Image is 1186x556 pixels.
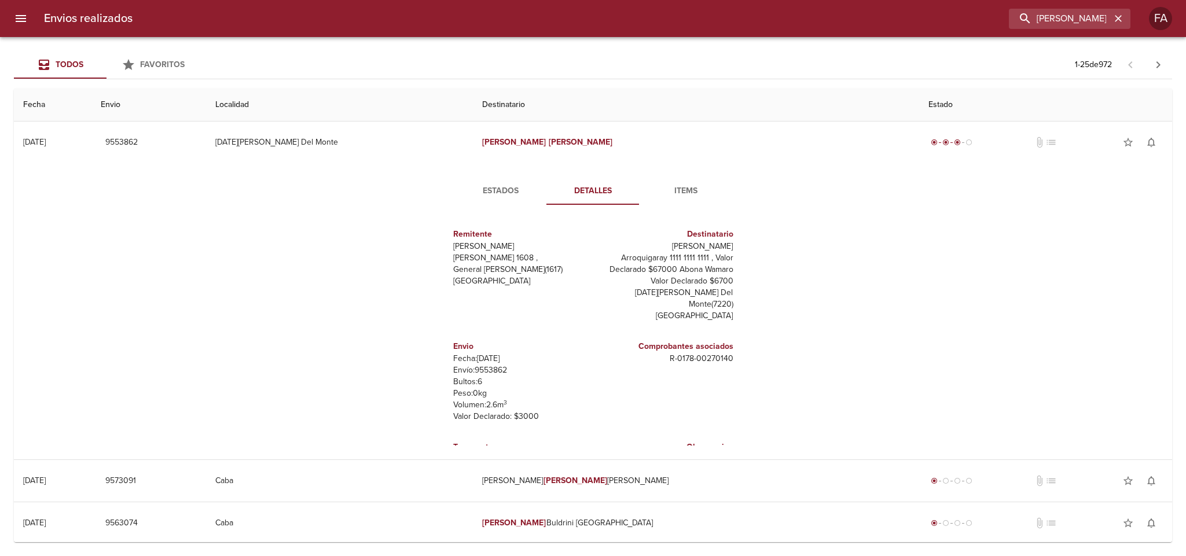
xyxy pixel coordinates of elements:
[954,139,961,146] span: radio_button_checked
[1034,137,1045,148] span: No tiene documentos adjuntos
[91,89,206,121] th: Envio
[1149,7,1172,30] div: FA
[1140,469,1163,492] button: Activar notificaciones
[23,137,46,147] div: [DATE]
[1145,475,1157,487] span: notifications_none
[928,475,975,487] div: Generado
[1045,475,1057,487] span: No tiene pedido asociado
[598,441,733,454] h6: Observacion
[928,137,975,148] div: En viaje
[549,137,613,147] em: [PERSON_NAME]
[1034,517,1045,529] span: No tiene documentos adjuntos
[206,502,473,544] td: Caba
[453,264,589,275] p: General [PERSON_NAME] ( 1617 )
[554,184,633,198] span: Detalles
[453,441,589,454] h6: Transporte
[206,89,473,121] th: Localidad
[7,5,35,32] button: menu
[206,121,473,163] td: [DATE][PERSON_NAME] Del Monte
[101,470,141,492] button: 9573091
[1045,137,1057,148] span: No tiene pedido asociado
[453,353,589,364] p: Fecha: [DATE]
[965,139,972,146] span: radio_button_unchecked
[942,520,949,526] span: radio_button_unchecked
[919,89,1172,121] th: Estado
[44,9,133,28] h6: Envios realizados
[473,502,919,544] td: Buldrini [GEOGRAPHIC_DATA]
[461,184,540,198] span: Estados
[1045,517,1057,529] span: No tiene pedido asociado
[1140,511,1163,535] button: Activar notificaciones
[1149,7,1172,30] div: Abrir información de usuario
[101,132,142,153] button: 9553862
[1122,475,1134,487] span: star_border
[965,477,972,484] span: radio_button_unchecked
[453,364,589,376] p: Envío: 9553862
[1122,517,1134,529] span: star_border
[647,184,725,198] span: Items
[504,399,507,406] sup: 3
[942,477,949,484] span: radio_button_unchecked
[1122,137,1134,148] span: star_border
[1009,9,1111,29] input: buscar
[140,60,185,69] span: Favoritos
[954,477,961,484] span: radio_button_unchecked
[453,241,589,252] p: [PERSON_NAME]
[931,520,938,526] span: radio_button_checked
[1117,469,1140,492] button: Agregar a favoritos
[473,89,919,121] th: Destinatario
[965,520,972,526] span: radio_button_unchecked
[1145,137,1157,148] span: notifications_none
[453,228,589,241] h6: Remitente
[453,399,589,411] p: Volumen: 2.6 m
[453,340,589,353] h6: Envio
[1140,131,1163,154] button: Activar notificaciones
[105,135,138,150] span: 9553862
[482,137,546,147] em: [PERSON_NAME]
[598,310,733,322] p: [GEOGRAPHIC_DATA]
[598,353,733,364] p: R - 0178 - 00270140
[482,518,546,528] em: [PERSON_NAME]
[598,287,733,310] p: [DATE][PERSON_NAME] Del Monte ( 7220 )
[453,411,589,422] p: Valor Declarado: $ 3000
[453,252,589,264] p: [PERSON_NAME] 1608 ,
[105,474,136,488] span: 9573091
[1145,517,1157,529] span: notifications_none
[453,376,589,388] p: Bultos: 6
[101,513,142,534] button: 9563074
[1117,131,1140,154] button: Agregar a favoritos
[954,520,961,526] span: radio_button_unchecked
[598,228,733,241] h6: Destinatario
[928,517,975,529] div: Generado
[453,388,589,399] p: Peso: 0 kg
[206,460,473,502] td: Caba
[942,139,949,146] span: radio_button_checked
[23,476,46,485] div: [DATE]
[1034,475,1045,487] span: No tiene documentos adjuntos
[473,460,919,502] td: [PERSON_NAME] [PERSON_NAME]
[1117,511,1140,535] button: Agregar a favoritos
[598,241,733,252] p: [PERSON_NAME]
[931,477,938,484] span: radio_button_checked
[598,252,733,287] p: Arroquigaray 1111 1111 1111 , Valor Declarado $67000 Abona Wamaro Valor Declarado $6700
[598,340,733,353] h6: Comprobantes asociados
[931,139,938,146] span: radio_button_checked
[23,518,46,528] div: [DATE]
[14,89,91,121] th: Fecha
[1075,59,1112,71] p: 1 - 25 de 972
[1117,58,1144,70] span: Pagina anterior
[105,516,138,531] span: 9563074
[453,275,589,287] p: [GEOGRAPHIC_DATA]
[56,60,83,69] span: Todos
[454,177,732,205] div: Tabs detalle de guia
[544,476,608,485] em: [PERSON_NAME]
[1144,51,1172,79] span: Pagina siguiente
[14,51,199,79] div: Tabs Envios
